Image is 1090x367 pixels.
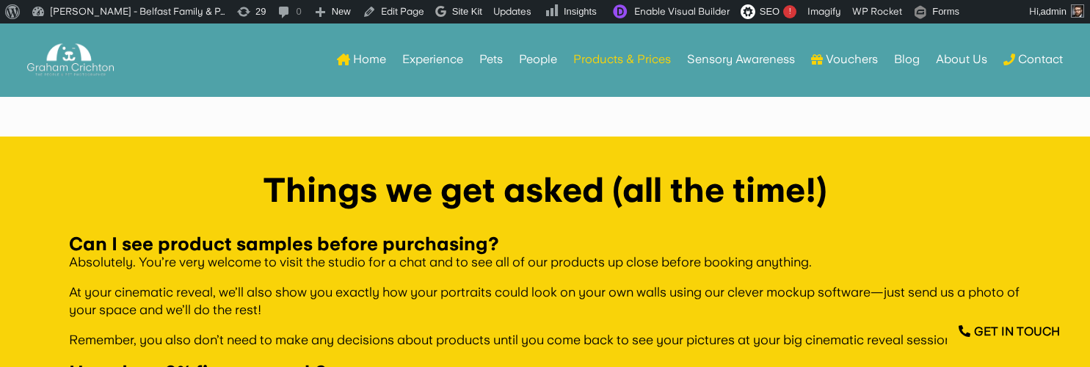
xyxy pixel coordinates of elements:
[1003,31,1063,88] a: Contact
[1041,6,1067,17] span: admin
[573,31,671,88] a: Products & Prices
[479,31,503,88] a: Pets
[69,331,1021,349] p: Remember, you also don’t need to make any decisions about products until you come back to see you...
[519,31,557,88] a: People
[149,173,942,214] h1: Things we get asked (all the time!)
[69,235,1021,253] h5: Can I see product samples before purchasing?
[27,40,114,80] img: Graham Crichton Photography Logo - Graham Crichton - Belfast Family & Pet Photography Studio
[783,5,796,18] div: !
[947,314,1072,349] a: Get in touch
[69,253,1021,283] p: Absolutely. You’re very welcome to visit the studio for a chat and to see all of our products up ...
[564,6,597,17] span: Insights
[936,31,987,88] a: About Us
[69,283,1021,331] p: At your cinematic reveal, we’ll also show you exactly how your portraits could look on your own w...
[402,31,463,88] a: Experience
[687,31,795,88] a: Sensory Awareness
[894,31,920,88] a: Blog
[811,31,878,88] a: Vouchers
[337,31,386,88] a: Home
[760,6,780,17] span: SEO
[452,6,482,17] span: Site Kit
